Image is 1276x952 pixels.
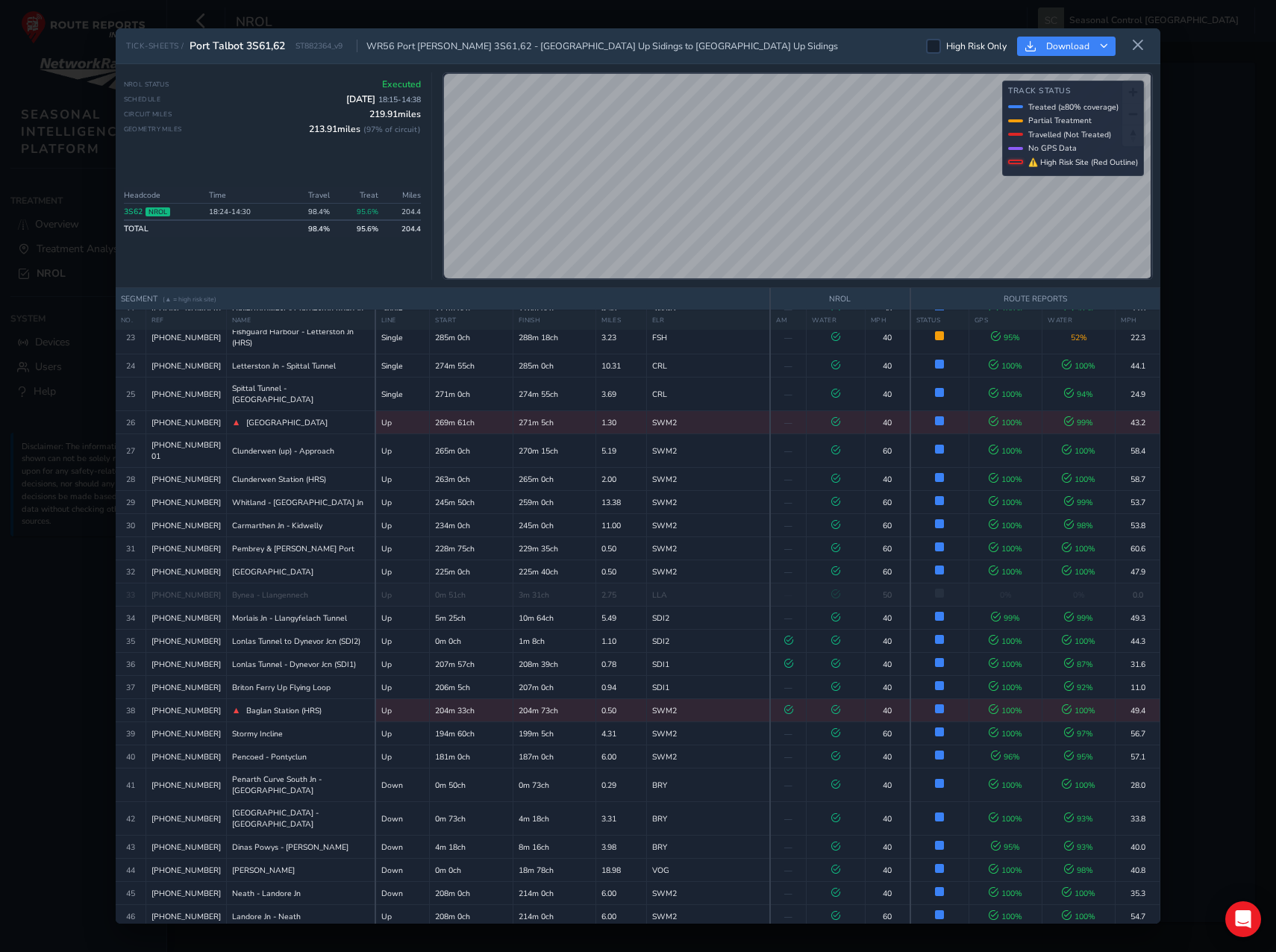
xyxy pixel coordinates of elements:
[646,434,770,468] td: SWM2
[646,354,770,378] td: CRL
[806,310,865,331] th: WATER
[146,768,226,802] td: [PHONE_NUMBER]
[430,434,513,468] td: 265m 0ch
[1062,360,1095,372] span: 100 %
[1116,607,1160,630] td: 49.3
[124,187,204,204] th: Headcode
[865,491,910,514] td: 60
[1062,474,1095,485] span: 100 %
[646,583,770,607] td: LLA
[1116,434,1160,468] td: 58.4
[1116,560,1160,583] td: 47.9
[646,802,770,836] td: BRY
[232,807,370,830] span: [GEOGRAPHIC_DATA] - [GEOGRAPHIC_DATA]
[232,474,326,485] span: Clunderwen Station (HRS)
[646,836,770,859] td: BRY
[1062,566,1095,577] span: 100 %
[646,321,770,354] td: FSH
[513,434,595,468] td: 270m 15ch
[513,768,595,802] td: 0m 73ch
[1116,583,1160,607] td: 0.0
[989,520,1022,531] span: 100 %
[375,411,430,434] td: Up
[375,630,430,653] td: Up
[784,842,792,853] span: —
[1028,129,1111,140] span: Travelled (Not Treated)
[865,514,910,537] td: 60
[116,288,770,310] th: SEGMENT
[1116,468,1160,491] td: 58.7
[646,514,770,537] td: SWM2
[146,653,226,676] td: [PHONE_NUMBER]
[784,389,792,400] span: —
[989,813,1022,824] span: 100 %
[596,745,646,768] td: 6.00
[285,187,334,204] th: Travel
[1064,682,1093,693] span: 92 %
[1064,497,1093,508] span: 99 %
[513,630,595,653] td: 1m 8ch
[910,310,969,331] th: STATUS
[146,676,226,699] td: [PHONE_NUMBER]
[784,751,792,762] span: —
[375,607,430,630] td: Up
[1116,768,1160,802] td: 28.0
[378,94,421,105] span: 18:15 - 14:38
[784,780,792,791] span: —
[646,607,770,630] td: SDI2
[226,310,375,331] th: NAME
[1116,802,1160,836] td: 33.8
[232,842,348,853] span: Dinas Powys - [PERSON_NAME]
[513,378,595,411] td: 274m 55ch
[989,636,1022,647] span: 100 %
[1028,115,1092,126] span: Partial Treatment
[784,332,792,343] span: —
[430,859,513,882] td: 0m 0ch
[363,124,421,135] span: ( 97 % of circuit)
[1116,491,1160,514] td: 53.7
[596,583,646,607] td: 2.75
[596,607,646,630] td: 5.49
[646,676,770,699] td: SDI1
[375,537,430,560] td: Up
[1064,389,1093,400] span: 94 %
[1000,589,1012,601] span: 0%
[1071,332,1087,343] span: 52 %
[1062,445,1095,457] span: 100 %
[232,774,370,796] span: Penarth Curve South Jn - [GEOGRAPHIC_DATA]
[513,699,595,722] td: 204m 73ch
[646,745,770,768] td: SWM2
[232,613,347,624] span: Morlais Jn - Llangyfelach Tunnel
[430,836,513,859] td: 4m 18ch
[285,220,334,237] td: 98.4 %
[865,310,910,331] th: MPH
[232,520,322,531] span: Carmarthen Jn - Kidwelly
[232,326,370,348] span: Fishguard Harbour - Letterston Jn (HRS)
[375,310,430,331] th: LINE
[375,321,430,354] td: Single
[784,566,792,577] span: —
[232,659,356,670] span: Lonlas Tunnel - Dynevor Jcn (SDI1)
[1062,780,1095,791] span: 100 %
[375,354,430,378] td: Single
[246,417,328,428] span: [GEOGRAPHIC_DATA]
[646,491,770,514] td: SWM2
[865,699,910,722] td: 40
[865,653,910,676] td: 40
[596,676,646,699] td: 0.94
[646,310,770,331] th: ELR
[430,768,513,802] td: 0m 50ch
[1064,613,1093,624] span: 99 %
[375,434,430,468] td: Up
[596,768,646,802] td: 0.29
[910,288,1160,310] th: ROUTE REPORTS
[375,859,430,882] td: Down
[865,630,910,653] td: 40
[989,780,1022,791] span: 100 %
[513,310,595,331] th: FINISH
[146,630,226,653] td: [PHONE_NUMBER]
[1116,630,1160,653] td: 44.3
[430,468,513,491] td: 263m 0ch
[989,360,1022,372] span: 100 %
[146,859,226,882] td: [PHONE_NUMBER]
